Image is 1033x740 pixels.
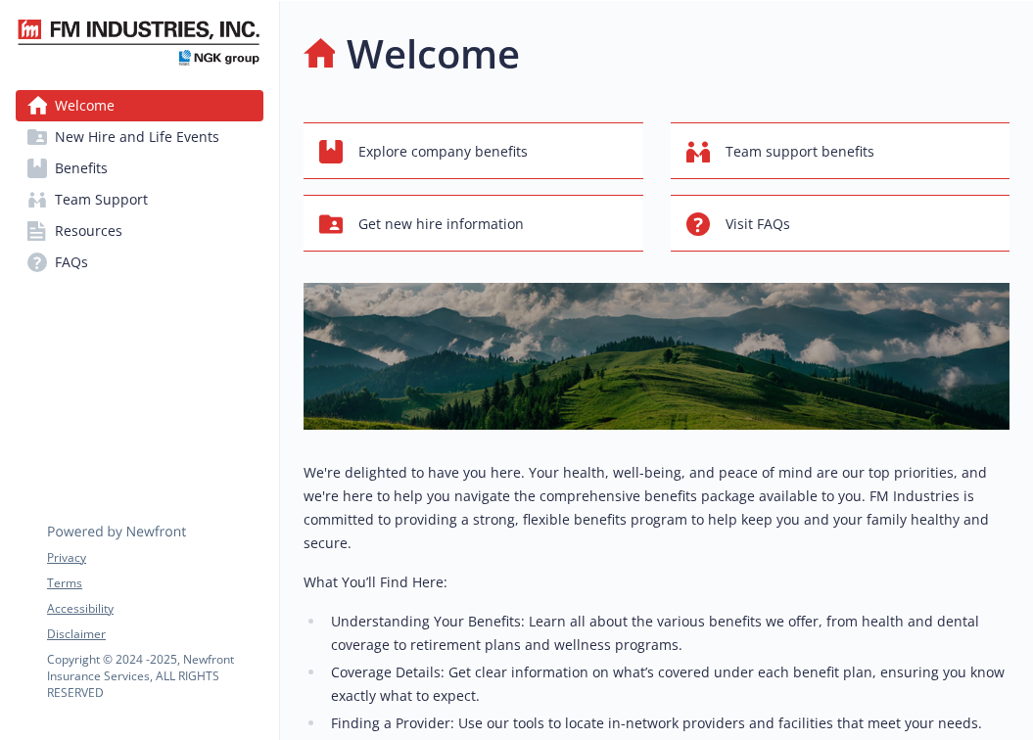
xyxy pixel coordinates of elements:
[55,90,115,121] span: Welcome
[358,133,528,170] span: Explore company benefits
[16,90,263,121] a: Welcome
[358,206,524,243] span: Get new hire information
[47,549,262,567] a: Privacy
[671,122,1010,179] button: Team support benefits
[726,206,790,243] span: Visit FAQs
[304,571,1010,594] p: What You’ll Find Here:
[47,600,262,618] a: Accessibility
[325,712,1010,735] li: Finding a Provider: Use our tools to locate in-network providers and facilities that meet your ne...
[325,661,1010,708] li: Coverage Details: Get clear information on what’s covered under each benefit plan, ensuring you k...
[16,215,263,247] a: Resources
[47,651,262,701] p: Copyright © 2024 - 2025 , Newfront Insurance Services, ALL RIGHTS RESERVED
[55,215,122,247] span: Resources
[47,575,262,592] a: Terms
[304,461,1010,555] p: We're delighted to have you here. Your health, well-being, and peace of mind are our top prioriti...
[304,283,1010,430] img: overview page banner
[47,625,262,643] a: Disclaimer
[55,184,148,215] span: Team Support
[16,247,263,278] a: FAQs
[726,133,874,170] span: Team support benefits
[55,153,108,184] span: Benefits
[671,195,1010,252] button: Visit FAQs
[55,247,88,278] span: FAQs
[304,195,643,252] button: Get new hire information
[16,121,263,153] a: New Hire and Life Events
[304,122,643,179] button: Explore company benefits
[55,121,219,153] span: New Hire and Life Events
[347,24,520,83] h1: Welcome
[16,153,263,184] a: Benefits
[325,610,1010,657] li: Understanding Your Benefits: Learn all about the various benefits we offer, from health and denta...
[16,184,263,215] a: Team Support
